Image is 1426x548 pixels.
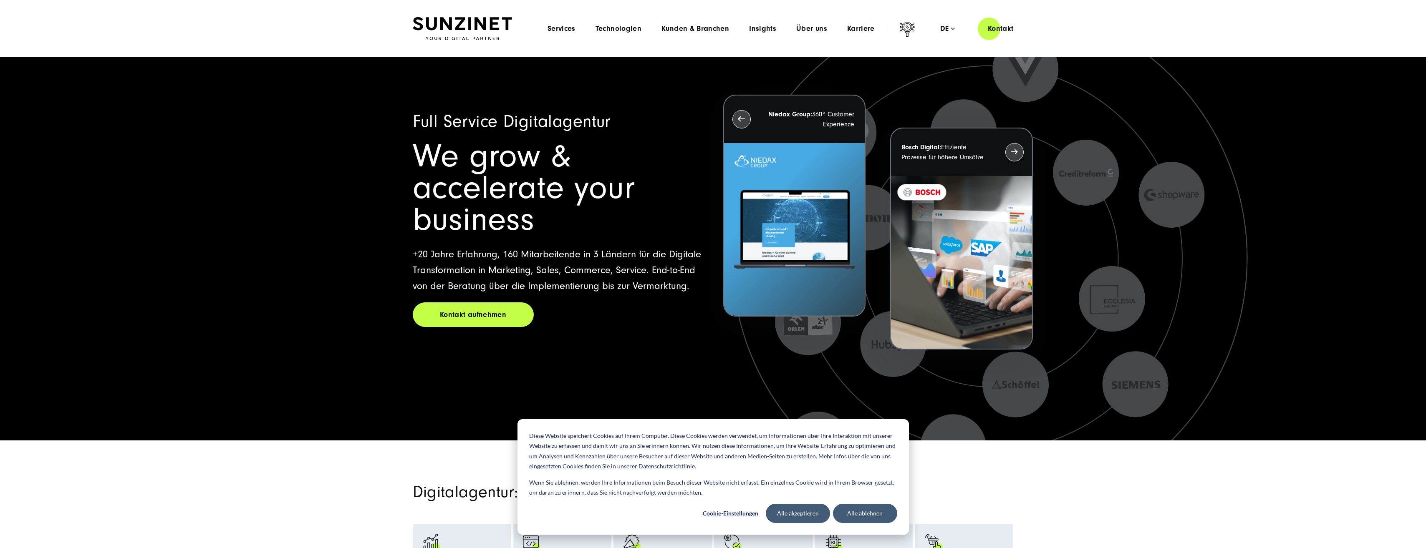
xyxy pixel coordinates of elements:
[529,478,897,498] p: Wenn Sie ablehnen, werden Ihre Informationen beim Besuch dieser Website nicht erfasst. Ein einzel...
[596,25,641,33] a: Technologien
[901,142,990,162] p: Effiziente Prozesse für höhere Umsätze
[724,143,865,316] img: Letztes Projekt von Niedax. Ein Laptop auf dem die Niedax Website geöffnet ist, auf blauem Hinter...
[661,25,729,33] a: Kunden & Branchen
[847,25,875,33] a: Karriere
[413,17,512,40] img: SUNZINET Full Service Digital Agentur
[978,17,1024,40] a: Kontakt
[833,504,897,523] button: Alle ablehnen
[891,176,1032,349] img: BOSCH - Kundeprojekt - Digital Transformation Agentur SUNZINET
[940,25,955,33] div: de
[901,143,941,151] strong: Bosch Digital:
[517,419,909,535] div: Cookie banner
[413,141,703,236] h1: We grow & accelerate your business
[890,128,1032,350] button: Bosch Digital:Effiziente Prozesse für höhere Umsätze BOSCH - Kundeprojekt - Digital Transformatio...
[699,504,763,523] button: Cookie-Einstellungen
[723,95,866,317] button: Niedax Group:360° Customer Experience Letztes Projekt von Niedax. Ein Laptop auf dem die Niedax W...
[766,109,854,129] p: 360° Customer Experience
[548,25,575,33] a: Services
[413,482,809,502] h2: Digitalagentur: Unsere Services
[413,246,703,294] p: +20 Jahre Erfahrung, 160 Mitarbeitende in 3 Ländern für die Digitale Transformation in Marketing,...
[413,112,611,131] span: Full Service Digitalagentur
[529,431,897,472] p: Diese Website speichert Cookies auf Ihrem Computer. Diese Cookies werden verwendet, um Informatio...
[768,111,812,118] strong: Niedax Group:
[413,302,534,327] a: Kontakt aufnehmen
[766,504,830,523] button: Alle akzeptieren
[749,25,776,33] a: Insights
[796,25,827,33] a: Über uns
